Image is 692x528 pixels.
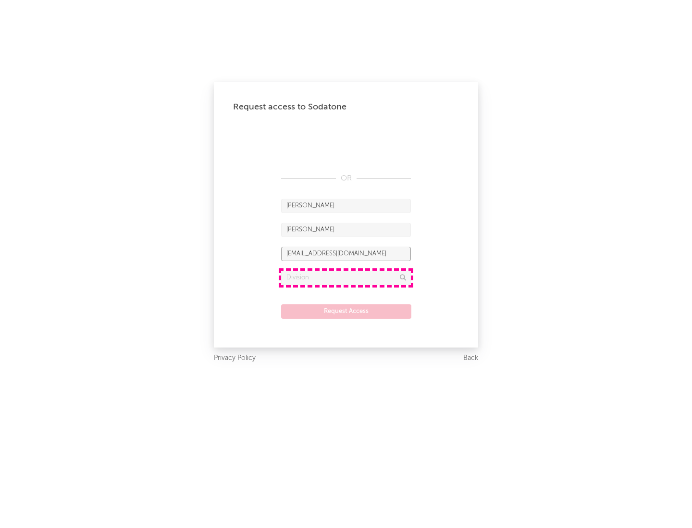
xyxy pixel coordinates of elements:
[281,199,411,213] input: First Name
[281,271,411,285] input: Division
[214,352,256,364] a: Privacy Policy
[281,173,411,184] div: OR
[281,304,411,319] button: Request Access
[233,101,459,113] div: Request access to Sodatone
[281,223,411,237] input: Last Name
[463,352,478,364] a: Back
[281,247,411,261] input: Email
